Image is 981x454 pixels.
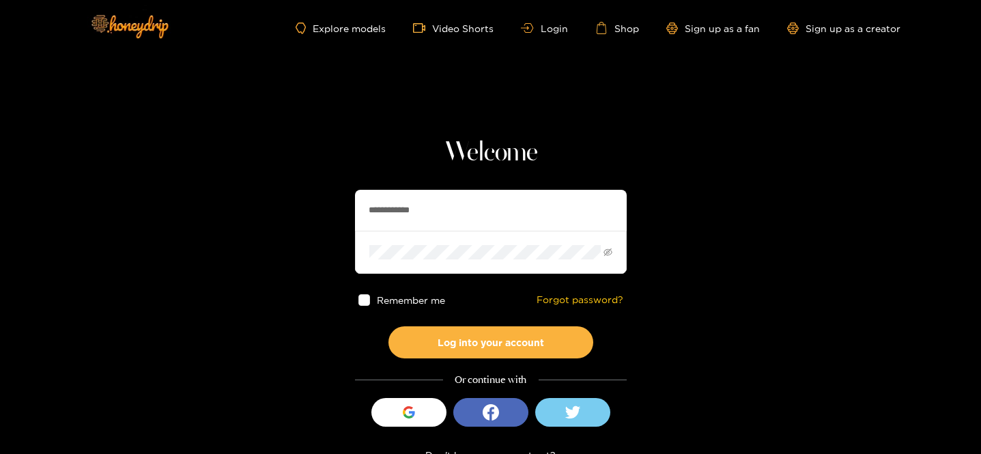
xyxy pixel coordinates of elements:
[537,294,623,306] a: Forgot password?
[388,326,593,358] button: Log into your account
[355,137,627,169] h1: Welcome
[355,372,627,388] div: Or continue with
[787,23,900,34] a: Sign up as a creator
[413,22,432,34] span: video-camera
[296,23,386,34] a: Explore models
[413,22,494,34] a: Video Shorts
[595,22,639,34] a: Shop
[376,295,444,305] span: Remember me
[603,248,612,257] span: eye-invisible
[666,23,760,34] a: Sign up as a fan
[521,23,567,33] a: Login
